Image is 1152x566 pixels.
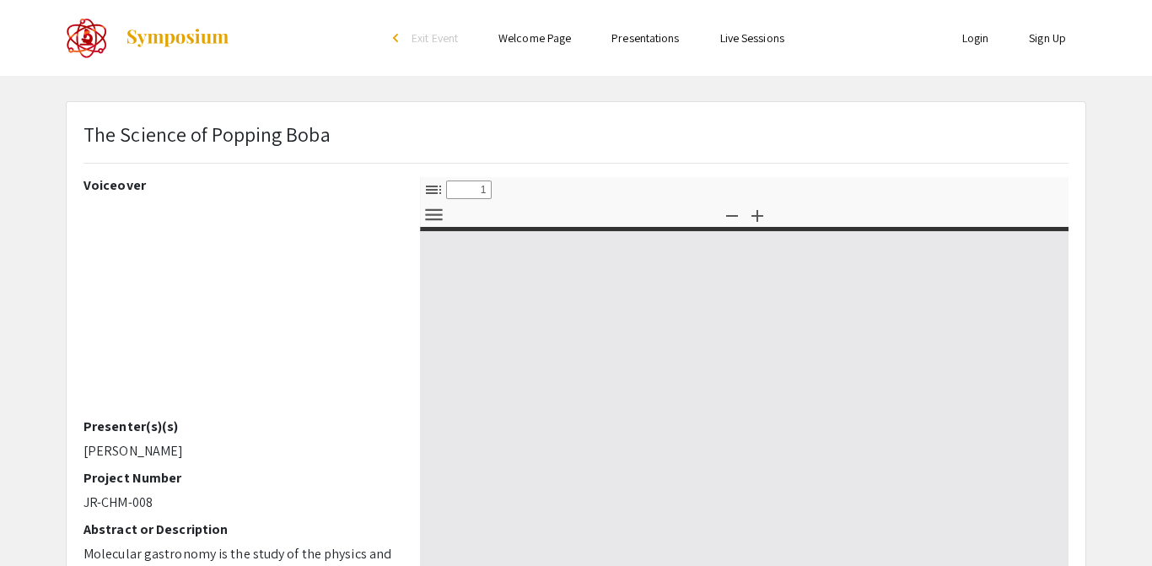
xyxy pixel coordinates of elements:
[125,28,230,48] img: Symposium by ForagerOne
[1029,30,1066,46] a: Sign Up
[83,470,395,486] h2: Project Number
[83,418,395,434] h2: Presenter(s)(s)
[66,17,108,59] img: The 2022 CoorsTek Denver Metro Regional Science and Engineering Fair
[393,33,403,43] div: arrow_back_ios
[611,30,679,46] a: Presentations
[83,521,395,537] h2: Abstract or Description
[962,30,989,46] a: Login
[720,30,784,46] a: Live Sessions
[743,202,772,227] button: Zoom In
[83,177,395,193] h2: Voiceover
[412,30,458,46] span: Exit Event
[83,493,395,513] p: JR-CHM-008
[498,30,571,46] a: Welcome Page
[446,181,492,199] input: Page
[419,202,448,227] button: Tools
[83,119,331,149] p: The Science of Popping Boba
[66,17,230,59] a: The 2022 CoorsTek Denver Metro Regional Science and Engineering Fair
[83,441,395,461] p: [PERSON_NAME]
[718,202,746,227] button: Zoom Out
[419,177,448,202] button: Toggle Sidebar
